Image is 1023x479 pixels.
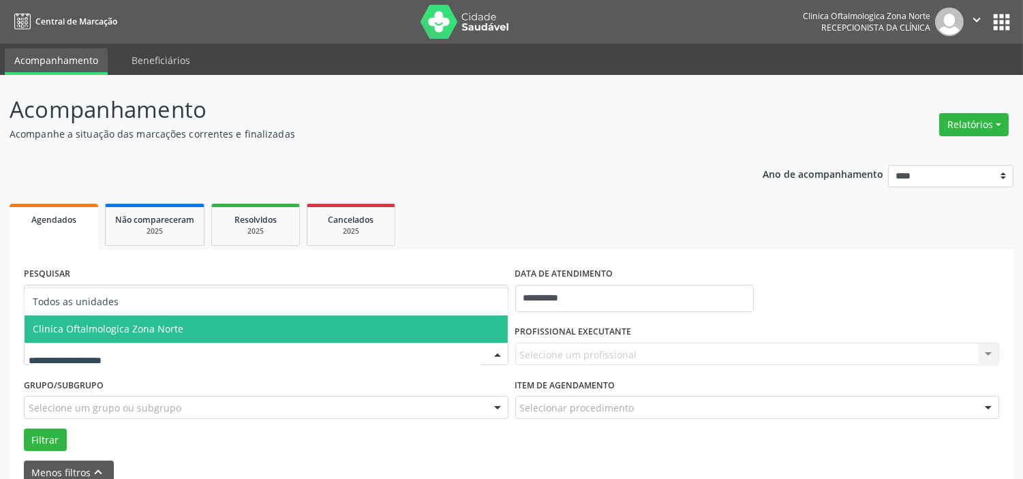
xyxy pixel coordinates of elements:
[803,10,930,22] div: Clinica Oftalmologica Zona Norte
[990,10,1013,34] button: apps
[515,264,613,285] label: DATA DE ATENDIMENTO
[939,113,1009,136] button: Relatórios
[24,429,67,452] button: Filtrar
[35,16,117,27] span: Central de Marcação
[317,226,385,236] div: 2025
[5,48,108,75] a: Acompanhamento
[515,322,632,343] label: PROFISSIONAL EXECUTANTE
[969,12,984,27] i: 
[222,226,290,236] div: 2025
[115,214,194,226] span: Não compareceram
[33,295,119,308] span: Todos as unidades
[520,401,635,415] span: Selecionar procedimento
[515,375,615,396] label: Item de agendamento
[763,165,883,182] p: Ano de acompanhamento
[33,322,183,335] span: Clinica Oftalmologica Zona Norte
[935,7,964,36] img: img
[10,127,712,141] p: Acompanhe a situação das marcações correntes e finalizadas
[24,264,70,285] label: PESQUISAR
[10,10,117,33] a: Central de Marcação
[234,214,277,226] span: Resolvidos
[964,7,990,36] button: 
[821,22,930,33] span: Recepcionista da clínica
[10,93,712,127] p: Acompanhamento
[329,214,374,226] span: Cancelados
[122,48,200,72] a: Beneficiários
[24,375,104,396] label: Grupo/Subgrupo
[31,214,76,226] span: Agendados
[29,401,181,415] span: Selecione um grupo ou subgrupo
[115,226,194,236] div: 2025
